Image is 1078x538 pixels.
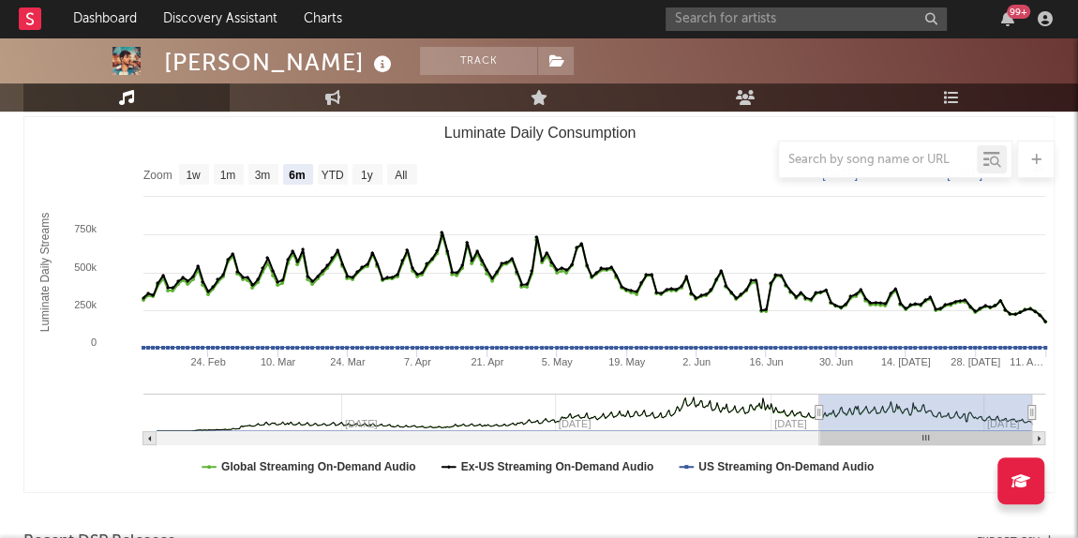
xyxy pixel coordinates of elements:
[330,356,366,367] text: 24. Mar
[190,356,225,367] text: 24. Feb
[461,460,654,473] text: Ex-US Streaming On-Demand Audio
[74,299,97,310] text: 250k
[24,117,1055,492] svg: Luminate Daily Consumption
[698,460,874,473] text: US Streaming On-Demand Audio
[951,356,1000,367] text: 28. [DATE]
[38,213,52,332] text: Luminate Daily Streams
[420,47,537,75] button: Track
[74,223,97,234] text: 750k
[682,356,711,367] text: 2. Jun
[471,356,503,367] text: 21. Apr
[749,356,783,367] text: 16. Jun
[404,356,431,367] text: 7. Apr
[819,356,853,367] text: 30. Jun
[1010,356,1043,367] text: 11. A…
[608,356,646,367] text: 19. May
[666,7,947,31] input: Search for artists
[221,460,416,473] text: Global Streaming On-Demand Audio
[261,356,296,367] text: 10. Mar
[164,47,397,78] div: [PERSON_NAME]
[74,262,97,273] text: 500k
[542,356,574,367] text: 5. May
[1001,11,1014,26] button: 99+
[779,153,977,168] input: Search by song name or URL
[1007,5,1030,19] div: 99 +
[881,356,931,367] text: 14. [DATE]
[444,125,636,141] text: Luminate Daily Consumption
[91,336,97,348] text: 0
